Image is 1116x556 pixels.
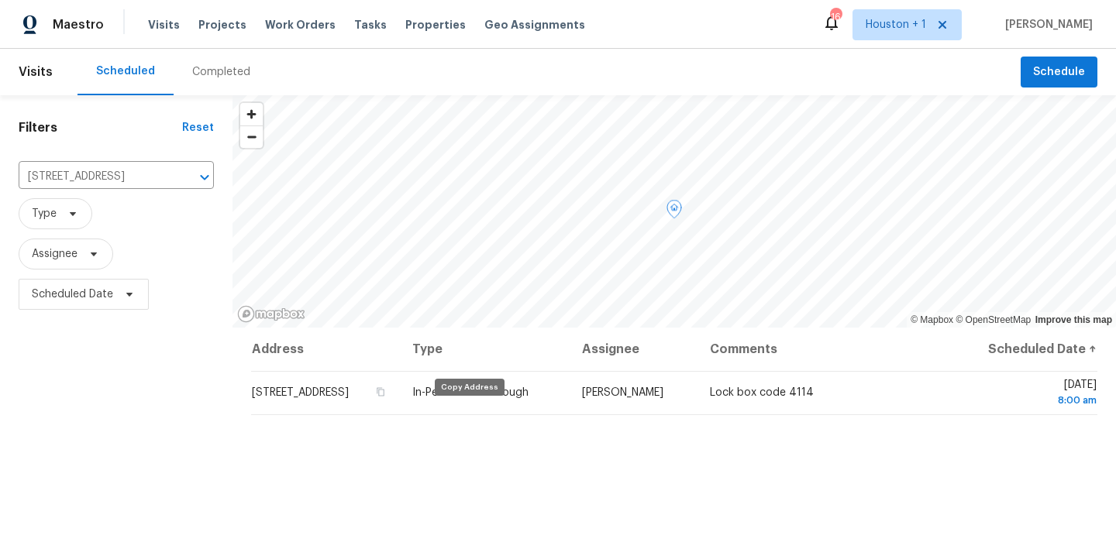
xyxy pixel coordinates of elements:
[666,200,682,224] div: Map marker
[697,328,952,371] th: Comments
[354,19,387,30] span: Tasks
[951,328,1097,371] th: Scheduled Date ↑
[710,387,814,398] span: Lock box code 4114
[251,328,400,371] th: Address
[198,17,246,33] span: Projects
[53,17,104,33] span: Maestro
[484,17,585,33] span: Geo Assignments
[194,166,215,188] button: Open
[1035,314,1112,325] a: Improve this map
[830,9,841,25] div: 16
[1033,63,1085,82] span: Schedule
[400,328,570,371] th: Type
[240,125,263,148] button: Zoom out
[192,64,250,80] div: Completed
[237,305,305,323] a: Mapbox homepage
[232,95,1116,328] canvas: Map
[182,120,214,136] div: Reset
[252,387,349,398] span: [STREET_ADDRESS]
[999,17,1093,33] span: [PERSON_NAME]
[19,120,182,136] h1: Filters
[240,103,263,125] button: Zoom in
[32,206,57,221] span: Type
[911,314,953,325] a: Mapbox
[963,393,1097,408] div: 8:00 am
[32,287,113,302] span: Scheduled Date
[19,55,53,89] span: Visits
[96,63,155,79] div: Scheduled
[866,17,926,33] span: Houston + 1
[405,17,466,33] span: Properties
[582,387,663,398] span: [PERSON_NAME]
[1021,57,1097,88] button: Schedule
[570,328,697,371] th: Assignee
[412,387,529,398] span: In-Person Walkthrough
[32,246,77,262] span: Assignee
[963,379,1097,408] span: [DATE]
[19,165,170,189] input: Search for an address...
[265,17,336,33] span: Work Orders
[148,17,180,33] span: Visits
[956,314,1031,325] a: OpenStreetMap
